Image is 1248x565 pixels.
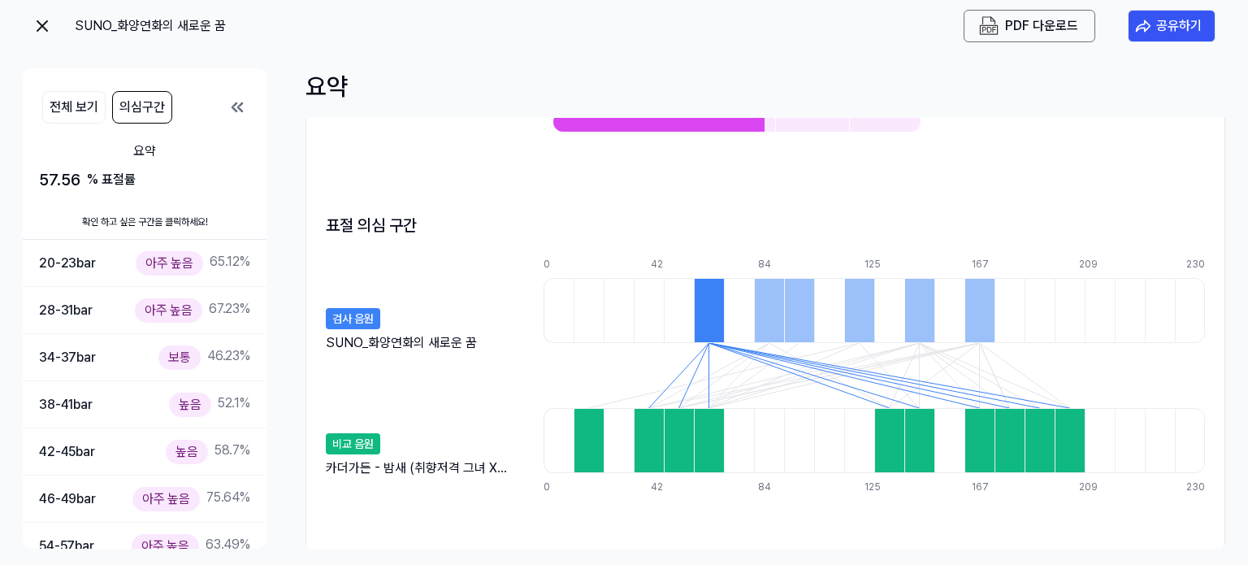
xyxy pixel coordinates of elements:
[758,257,788,272] div: 84
[39,253,96,274] div: 20-23 bar
[972,257,1002,272] div: 167
[1005,15,1078,37] div: PDF 다운로드
[166,440,250,463] div: 58.7 %
[976,16,1081,36] button: PDF 다운로드
[158,346,250,369] div: 46.23 %
[326,308,380,329] div: 검사 음원
[166,440,208,463] div: 높음
[544,480,574,494] div: 0
[132,534,250,558] div: 63.49 %
[326,333,477,348] div: SUNO_화양연화의 새로운 꿈
[169,393,250,416] div: 52.1 %
[23,205,266,240] div: 확인 하고 싶은 구간을 클릭하세요!
[864,480,895,494] div: 125
[326,213,417,237] h2: 표절 의심 구간
[979,16,999,36] img: PDF Download
[39,167,250,192] div: 57.56
[39,141,250,161] div: 요약
[39,347,96,368] div: 34-37 bar
[864,257,895,272] div: 125
[651,257,681,272] div: 42
[305,68,1225,105] div: 요약
[651,480,681,494] div: 42
[132,487,200,511] div: 아주 높음
[75,16,237,36] div: SUNO_화양연화의 새로운 꿈
[1135,18,1151,34] img: share
[132,487,250,511] div: 75.64 %
[39,489,96,510] div: 46-49 bar
[39,394,93,415] div: 38-41 bar
[326,459,527,478] div: 카더가든 - 밤새 (취향저격 그녀 X [PERSON_NAME]가든) Live Clip (Full ver.)
[1186,480,1205,494] div: 230
[544,257,574,272] div: 0
[972,480,1002,494] div: 167
[39,300,93,321] div: 28-31 bar
[112,91,172,124] button: 의심구간
[135,298,250,322] div: 67.23 %
[136,251,250,275] div: 65.12 %
[1156,15,1202,37] div: 공유하기
[39,536,94,557] div: 54-57 bar
[132,534,199,558] div: 아주 높음
[42,91,106,124] button: 전체 보기
[136,251,203,275] div: 아주 높음
[23,130,266,205] button: 요약57.56 % 표절률
[39,441,95,463] div: 42-45 bar
[1079,257,1109,272] div: 209
[169,393,211,416] div: 높음
[326,433,380,454] div: 비교 음원
[158,346,201,369] div: 보통
[32,16,52,36] img: exit
[758,480,788,494] div: 84
[1079,480,1109,494] div: 209
[1186,257,1205,272] div: 230
[135,298,202,322] div: 아주 높음
[1128,10,1215,42] button: 공유하기
[87,170,136,189] div: % 표절률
